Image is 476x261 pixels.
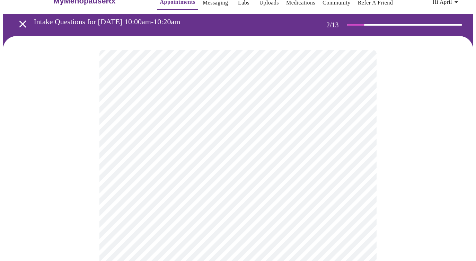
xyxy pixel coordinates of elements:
[326,21,347,29] h3: 2 / 13
[34,17,299,26] h3: Intake Questions for [DATE] 10:00am-10:20am
[12,14,33,34] button: open drawer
